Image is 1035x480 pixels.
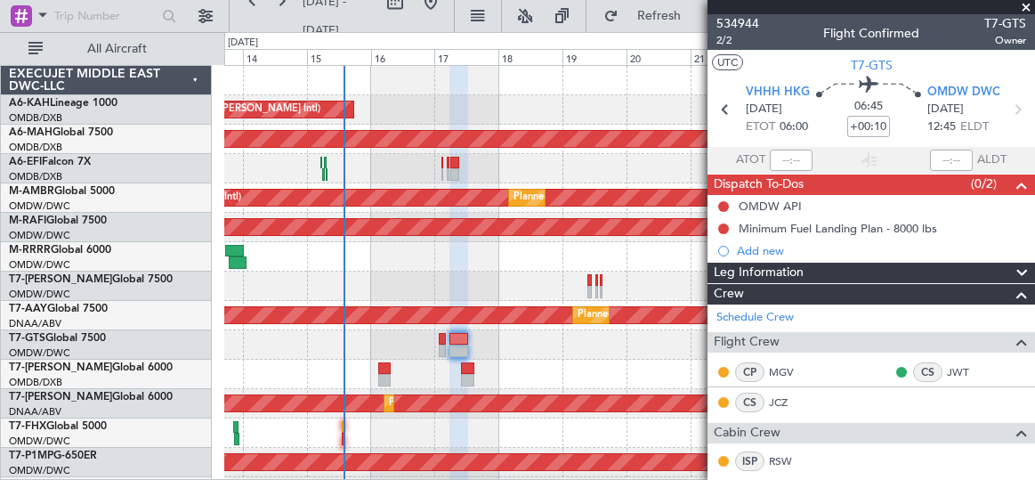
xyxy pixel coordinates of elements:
[716,14,759,33] span: 534944
[714,284,744,305] span: Crew
[9,98,50,109] span: A6-KAH
[716,309,794,327] a: Schedule Crew
[9,451,53,461] span: T7-P1MP
[9,362,112,373] span: T7-[PERSON_NAME]
[9,127,53,138] span: A6-MAH
[913,362,942,382] div: CS
[9,333,45,344] span: T7-GTS
[498,49,562,65] div: 18
[716,33,759,48] span: 2/2
[9,216,46,226] span: M-RAFI
[737,243,1026,258] div: Add new
[9,157,42,167] span: A6-EFI
[9,141,62,154] a: OMDB/DXB
[9,127,113,138] a: A6-MAHGlobal 7500
[735,393,764,412] div: CS
[9,435,70,448] a: OMDW/DWC
[9,274,112,285] span: T7-[PERSON_NAME]
[578,302,753,329] div: Planned Maint Dubai (Al Maktoum Intl)
[851,56,893,75] span: T7-GTS
[9,392,173,403] a: T7-[PERSON_NAME]Global 6000
[9,405,61,419] a: DNAA/ABV
[54,3,157,29] input: Trip Number
[9,111,62,125] a: OMDB/DXB
[9,186,54,197] span: M-AMBR
[927,101,964,118] span: [DATE]
[9,288,70,301] a: OMDW/DWC
[9,346,70,360] a: OMDW/DWC
[769,364,809,380] a: MGV
[714,175,804,195] span: Dispatch To-Dos
[228,36,258,51] div: [DATE]
[622,10,697,22] span: Refresh
[977,151,1007,169] span: ALDT
[562,49,627,65] div: 19
[513,184,689,211] div: Planned Maint Dubai (Al Maktoum Intl)
[9,199,70,213] a: OMDW/DWC
[595,2,702,30] button: Refresh
[9,258,70,272] a: OMDW/DWC
[9,274,173,285] a: T7-[PERSON_NAME]Global 7500
[9,245,111,256] a: M-RRRRGlobal 6000
[9,392,112,403] span: T7-[PERSON_NAME]
[714,263,804,283] span: Leg Information
[927,84,1000,102] span: OMDW DWC
[9,317,61,330] a: DNAA/ABV
[823,24,919,43] div: Flight Confirmed
[971,175,997,193] span: (0/2)
[9,157,91,167] a: A6-EFIFalcon 7X
[9,245,51,256] span: M-RRRR
[714,423,780,443] span: Cabin Crew
[984,33,1026,48] span: Owner
[9,451,97,461] a: T7-P1MPG-650ER
[434,49,498,65] div: 17
[691,49,755,65] div: 21
[371,49,435,65] div: 16
[9,304,47,314] span: T7-AAY
[854,98,883,116] span: 06:45
[960,118,989,136] span: ELDT
[9,98,117,109] a: A6-KAHLineage 1000
[947,364,987,380] a: JWT
[9,421,46,432] span: T7-FHX
[9,362,173,373] a: T7-[PERSON_NAME]Global 6000
[627,49,691,65] div: 20
[769,453,809,469] a: RSW
[927,118,956,136] span: 12:45
[714,332,780,353] span: Flight Crew
[735,362,764,382] div: CP
[46,43,188,55] span: All Aircraft
[9,464,70,477] a: OMDW/DWC
[20,35,193,63] button: All Aircraft
[735,452,764,471] div: ISP
[984,14,1026,33] span: T7-GTS
[9,229,70,242] a: OMDW/DWC
[739,221,937,236] div: Minimum Fuel Landing Plan - 8000 lbs
[712,54,743,70] button: UTC
[9,186,115,197] a: M-AMBRGlobal 5000
[9,304,108,314] a: T7-AAYGlobal 7500
[9,376,62,389] a: OMDB/DXB
[739,199,802,214] div: OMDW API
[9,170,62,183] a: OMDB/DXB
[243,49,307,65] div: 14
[746,84,810,102] span: VHHH HKG
[307,49,371,65] div: 15
[9,421,107,432] a: T7-FHXGlobal 5000
[389,390,564,417] div: Planned Maint Dubai (Al Maktoum Intl)
[9,216,107,226] a: M-RAFIGlobal 7500
[769,395,809,411] a: JCZ
[9,333,106,344] a: T7-GTSGlobal 7500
